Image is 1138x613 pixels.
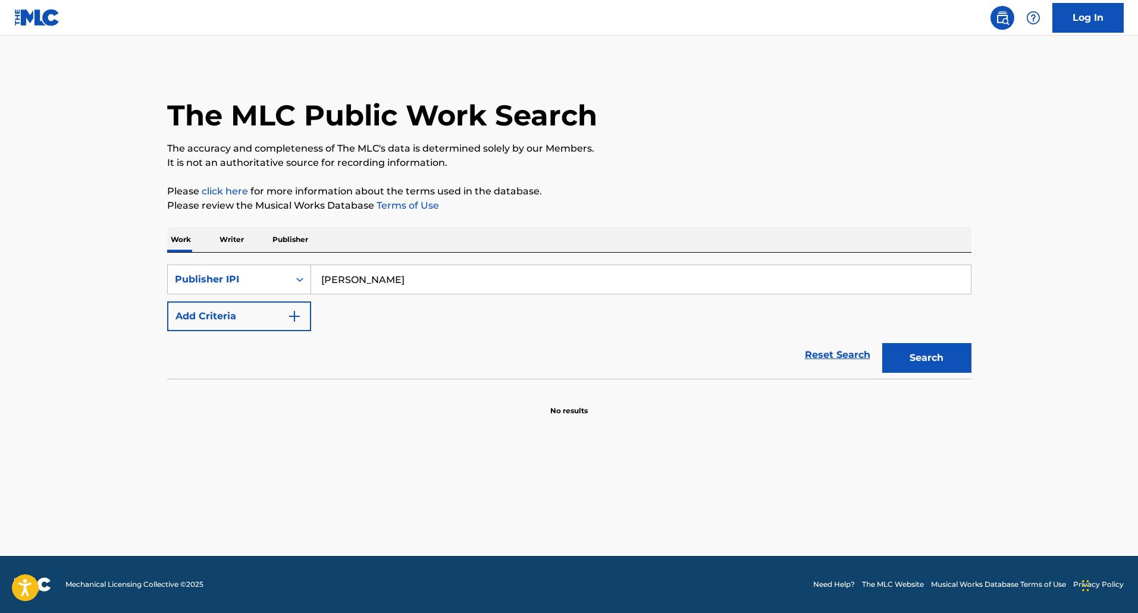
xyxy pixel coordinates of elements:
[175,272,282,287] div: Publisher IPI
[14,9,60,26] img: MLC Logo
[931,579,1066,590] a: Musical Works Database Terms of Use
[167,301,311,331] button: Add Criteria
[374,200,439,211] a: Terms of Use
[202,186,248,197] a: click here
[287,309,302,323] img: 9d2ae6d4665cec9f34b9.svg
[167,142,971,156] p: The accuracy and completeness of The MLC's data is determined solely by our Members.
[1073,579,1124,590] a: Privacy Policy
[1052,3,1124,33] a: Log In
[167,265,971,379] form: Search Form
[990,6,1014,30] a: Public Search
[550,391,588,416] p: No results
[1079,556,1138,613] iframe: Chat Widget
[167,98,597,133] h1: The MLC Public Work Search
[167,184,971,199] p: Please for more information about the terms used in the database.
[167,156,971,170] p: It is not an authoritative source for recording information.
[1082,568,1089,603] div: Drag
[14,577,51,592] img: logo
[167,227,195,252] p: Work
[995,11,1010,25] img: search
[167,199,971,213] p: Please review the Musical Works Database
[882,343,971,373] button: Search
[216,227,247,252] p: Writer
[65,579,203,590] span: Mechanical Licensing Collective © 2025
[813,579,855,590] a: Need Help?
[269,227,312,252] p: Publisher
[1021,6,1045,30] div: Help
[1026,11,1040,25] img: help
[862,579,924,590] a: The MLC Website
[799,342,876,368] a: Reset Search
